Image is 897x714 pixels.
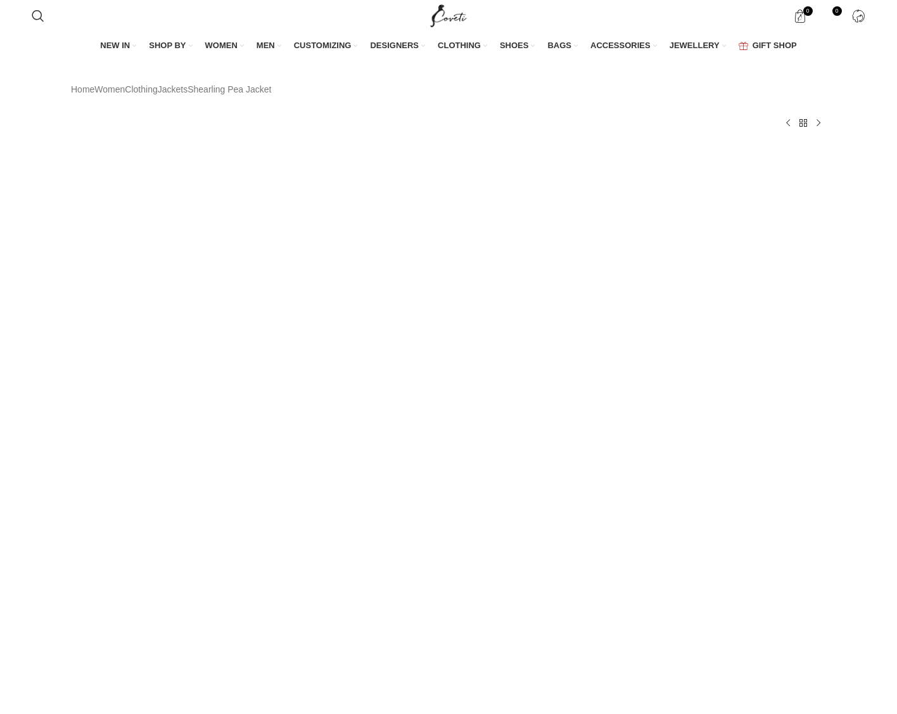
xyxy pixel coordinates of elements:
img: GiftBag [739,42,748,50]
a: Jackets [158,82,188,96]
span: 0 [803,6,813,16]
a: 0 [817,3,843,29]
a: SHOES [500,33,535,60]
span: CLOTHING [438,40,481,51]
a: Clothing [125,82,157,96]
span: SHOES [500,40,529,51]
span: WOMEN [205,40,238,51]
a: SHOP BY [149,33,192,60]
span: ACCESSORIES [590,40,651,51]
a: DESIGNERS [370,33,425,60]
span: NEW IN [100,40,130,51]
a: CUSTOMIZING [294,33,358,60]
a: GIFT SHOP [739,33,797,60]
a: MEN [257,33,281,60]
nav: Breadcrumb [71,82,272,96]
a: Next product [811,115,826,131]
a: ACCESSORIES [590,33,657,60]
a: NEW IN [100,33,136,60]
a: Previous product [780,115,796,131]
span: BAGS [547,40,571,51]
a: 0 [787,3,813,29]
span: SHOP BY [149,40,186,51]
span: MEN [257,40,275,51]
a: Home [71,82,94,96]
a: BAGS [547,33,578,60]
a: CLOTHING [438,33,487,60]
a: Search [25,3,51,29]
span: CUSTOMIZING [294,40,352,51]
span: Shearling Pea Jacket [188,82,271,96]
div: My Wishlist [817,3,843,29]
span: GIFT SHOP [753,40,797,51]
span: 0 [832,6,842,16]
span: JEWELLERY [670,40,720,51]
a: Site logo [428,10,470,20]
a: Women [94,82,125,96]
div: Main navigation [25,33,871,60]
a: JEWELLERY [670,33,726,60]
a: WOMEN [205,33,244,60]
span: DESIGNERS [370,40,419,51]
